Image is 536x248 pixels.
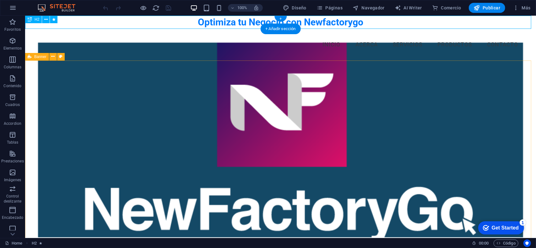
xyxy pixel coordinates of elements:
[513,5,531,11] span: Más
[32,240,42,247] nav: breadcrumb
[5,3,51,16] div: Get Started 1 items remaining, 80% complete
[314,3,345,13] button: Páginas
[5,102,20,107] p: Cuadros
[153,4,160,12] i: Volver a cargar página
[280,3,309,13] div: Diseño (Ctrl+Alt+Y)
[20,46,30,51] span: More
[2,215,23,220] p: Encabezado
[1,159,24,164] p: Prestaciones
[494,240,518,247] button: Código
[4,27,21,32] p: Favoritos
[36,4,83,12] img: Editor Logo
[3,83,21,88] p: Contenido
[432,5,461,11] span: Comercio
[4,12,82,40] p: Under you will find options to mange your website and SEO settings, add files or create and edit ...
[510,3,533,13] button: Más
[523,240,531,247] button: Usercentrics
[5,240,22,247] a: Haz clic para cancelar la selección y doble clic para abrir páginas
[254,5,259,11] i: Al redimensionar, ajustar el nivel de zoom automáticamente para ajustarse al dispositivo elegido.
[280,3,309,13] button: Diseño
[260,24,300,34] div: + Añadir sección
[283,5,306,11] span: Diseño
[274,16,287,22] div: +
[46,1,53,8] div: 1
[350,3,387,13] button: Navegador
[80,5,82,12] div: Close tooltip
[4,121,21,126] p: Accordion
[430,3,464,13] button: Comercio
[237,4,247,12] h6: 100%
[395,5,422,11] span: AI Writer
[19,7,46,13] div: Get Started
[4,45,82,59] p: Click on to find our more about the feature.
[80,6,82,11] a: ×
[32,240,37,247] span: Haz clic para seleccionar y doble clic para editar
[34,55,46,59] span: Banner
[392,3,425,13] button: AI Writer
[469,3,506,13] button: Publicar
[4,177,21,182] p: Imágenes
[472,240,489,247] h6: Tiempo de la sesión
[3,46,22,51] p: Elementos
[483,241,484,245] span: :
[479,240,489,247] span: 00 00
[7,140,19,145] p: Tablas
[16,13,27,18] span: More
[152,4,160,12] button: reload
[4,65,22,70] p: Columnas
[474,5,501,11] span: Publicar
[35,18,39,21] span: H2
[353,5,385,11] span: Navegador
[228,4,250,12] button: 100%
[317,5,343,11] span: Páginas
[39,241,42,245] i: El elemento contiene una animación
[140,4,147,12] button: Haz clic para salir del modo de previsualización y seguir editando
[496,240,516,247] span: Código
